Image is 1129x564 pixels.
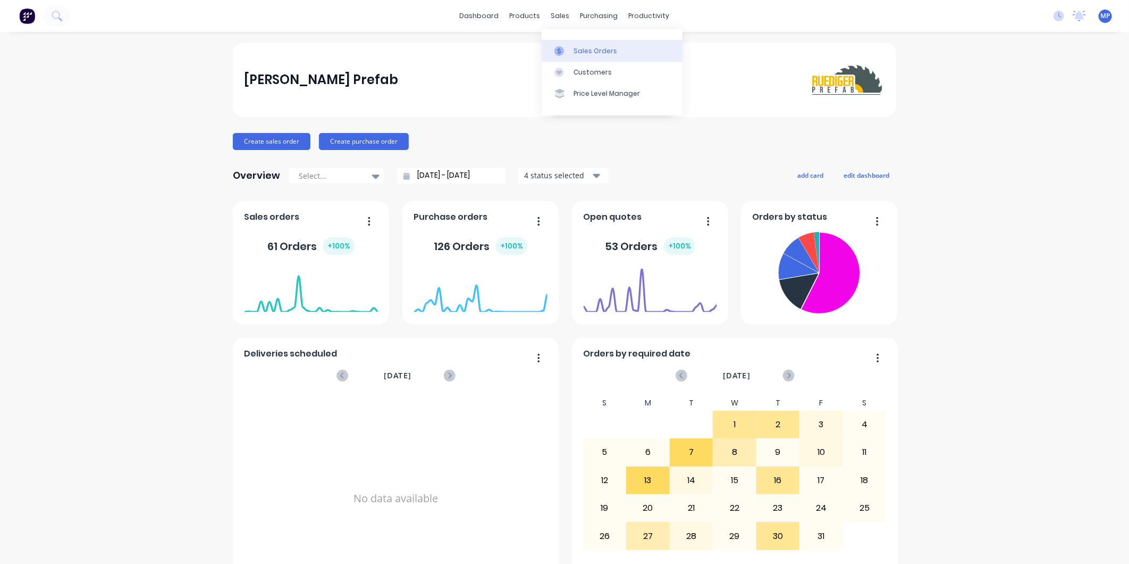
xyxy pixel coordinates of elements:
div: 14 [670,467,713,494]
div: 10 [800,439,842,466]
div: 11 [844,439,886,466]
div: 16 [757,467,799,494]
span: [DATE] [723,370,751,381]
a: dashboard [454,8,504,24]
button: Create sales order [233,133,310,150]
div: [PERSON_NAME] Prefab [245,69,399,90]
div: 6 [627,439,669,466]
div: 28 [670,522,713,549]
div: 2 [757,411,799,438]
div: + 100 % [496,237,527,255]
div: purchasing [575,8,624,24]
div: 24 [800,495,842,521]
div: S [583,395,627,411]
div: 31 [800,522,842,549]
div: 26 [584,522,626,549]
div: 29 [713,522,756,549]
div: 15 [713,467,756,494]
div: 20 [627,495,669,521]
div: 8 [713,439,756,466]
button: 4 status selected [518,168,609,184]
div: 23 [757,495,799,521]
span: Purchase orders [414,211,488,223]
div: 5 [584,439,626,466]
button: edit dashboard [837,168,896,182]
span: Orders by status [753,211,828,223]
div: 22 [713,495,756,521]
a: Sales Orders [542,40,683,61]
button: add card [790,168,830,182]
span: Open quotes [584,211,642,223]
div: productivity [624,8,675,24]
div: sales [546,8,575,24]
div: products [504,8,546,24]
div: 4 [844,411,886,438]
div: S [843,395,887,411]
div: 13 [627,467,669,494]
div: 30 [757,522,799,549]
span: MP [1101,11,1110,21]
span: Sales orders [245,211,300,223]
div: T [670,395,713,411]
span: [DATE] [384,370,411,381]
div: 7 [670,439,713,466]
div: W [713,395,756,411]
div: + 100 % [323,237,355,255]
div: 19 [584,495,626,521]
div: + 100 % [664,237,695,255]
img: Factory [19,8,35,24]
div: T [756,395,800,411]
div: 17 [800,467,842,494]
div: 4 status selected [524,170,591,181]
div: 21 [670,495,713,521]
div: 53 Orders [605,237,695,255]
div: 12 [584,467,626,494]
div: Price Level Manager [574,89,640,98]
a: Customers [542,62,683,83]
div: Sales Orders [574,46,617,56]
div: M [626,395,670,411]
div: 9 [757,439,799,466]
div: 3 [800,411,842,438]
img: Ruediger Prefab [810,61,884,98]
span: Deliveries scheduled [245,347,338,360]
div: Overview [233,165,280,186]
div: Customers [574,68,612,77]
div: 18 [844,467,886,494]
a: Price Level Manager [542,83,683,104]
div: 61 Orders [267,237,355,255]
div: 1 [713,411,756,438]
div: 27 [627,522,669,549]
div: 25 [844,495,886,521]
div: F [799,395,843,411]
button: Create purchase order [319,133,409,150]
div: 126 Orders [434,237,527,255]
